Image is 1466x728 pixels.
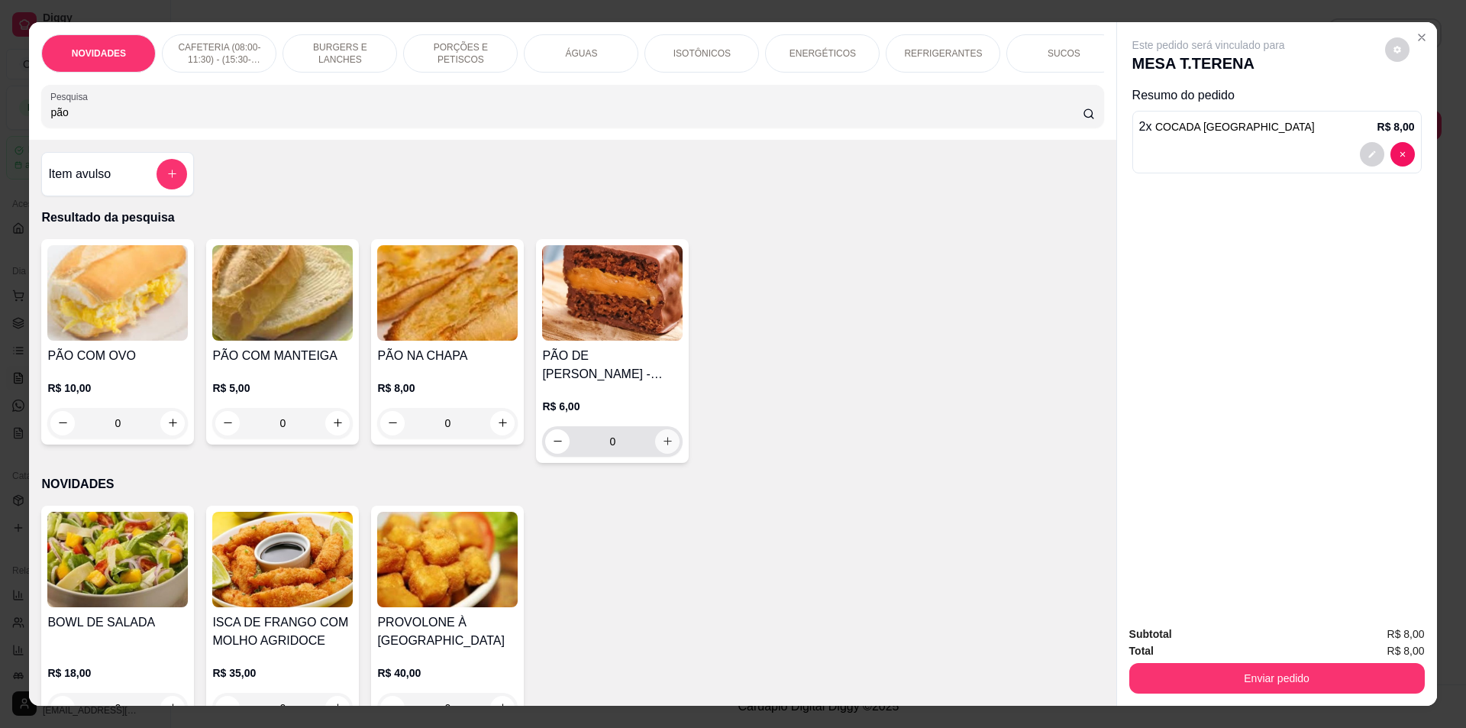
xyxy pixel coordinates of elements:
[1377,119,1415,134] p: R$ 8,00
[47,245,188,341] img: product-image
[377,665,518,681] p: R$ 40,00
[50,105,1082,120] input: Pesquisa
[377,347,518,365] h4: PÃO NA CHAPA
[673,47,731,60] p: ISOTÔNICOS
[47,665,188,681] p: R$ 18,00
[542,399,683,414] p: R$ 6,00
[542,347,683,383] h4: PÃO DE [PERSON_NAME] - PRINCESS
[1132,86,1422,105] p: Resumo do pedido
[212,665,353,681] p: R$ 35,00
[377,613,518,650] h4: PROVOLONE À [GEOGRAPHIC_DATA]
[47,347,188,365] h4: PÃO COM OVO
[1387,642,1425,659] span: R$ 8,00
[1129,628,1172,640] strong: Subtotal
[212,380,353,396] p: R$ 5,00
[380,411,405,435] button: decrease-product-quantity
[41,475,1103,493] p: NOVIDADES
[377,512,518,607] img: product-image
[416,41,505,66] p: PORÇÕES E PETISCOS
[380,696,405,720] button: decrease-product-quantity
[1390,142,1415,167] button: decrease-product-quantity
[212,512,353,607] img: product-image
[325,696,350,720] button: increase-product-quantity
[160,696,185,720] button: increase-product-quantity
[490,696,515,720] button: increase-product-quantity
[50,411,75,435] button: decrease-product-quantity
[212,613,353,650] h4: ISCA DE FRANGO COM MOLHO AGRIDOCE
[1132,53,1285,74] p: MESA T.TERENA
[1139,118,1315,136] p: 2 x
[212,347,353,365] h4: PÃO COM MANTEIGA
[50,696,75,720] button: decrease-product-quantity
[47,512,188,607] img: product-image
[41,209,1103,227] p: Resultado da pesquisa
[377,245,518,341] img: product-image
[1132,37,1285,53] p: Este pedido será vinculado para
[542,245,683,341] img: product-image
[565,47,597,60] p: ÁGUAS
[325,411,350,435] button: increase-product-quantity
[157,159,187,189] button: add-separate-item
[904,47,982,60] p: REFRIGERANTES
[490,411,515,435] button: increase-product-quantity
[215,696,240,720] button: decrease-product-quantity
[1048,47,1080,60] p: SUCOS
[212,245,353,341] img: product-image
[1360,142,1384,167] button: decrease-product-quantity
[215,411,240,435] button: decrease-product-quantity
[48,165,111,183] h4: Item avulso
[50,90,93,103] label: Pesquisa
[72,47,126,60] p: NOVIDADES
[47,380,188,396] p: R$ 10,00
[47,613,188,632] h4: BOWL DE SALADA
[1129,645,1154,657] strong: Total
[1129,663,1425,694] button: Enviar pedido
[175,41,263,66] p: CAFETERIA (08:00-11:30) - (15:30-18:00)
[1385,37,1409,62] button: decrease-product-quantity
[1409,25,1434,50] button: Close
[790,47,856,60] p: ENERGÉTICOS
[1387,626,1425,642] span: R$ 8,00
[655,429,680,454] button: increase-product-quantity
[1155,121,1315,133] span: COCADA [GEOGRAPHIC_DATA]
[377,380,518,396] p: R$ 8,00
[160,411,185,435] button: increase-product-quantity
[545,429,570,454] button: decrease-product-quantity
[295,41,384,66] p: BURGERS E LANCHES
